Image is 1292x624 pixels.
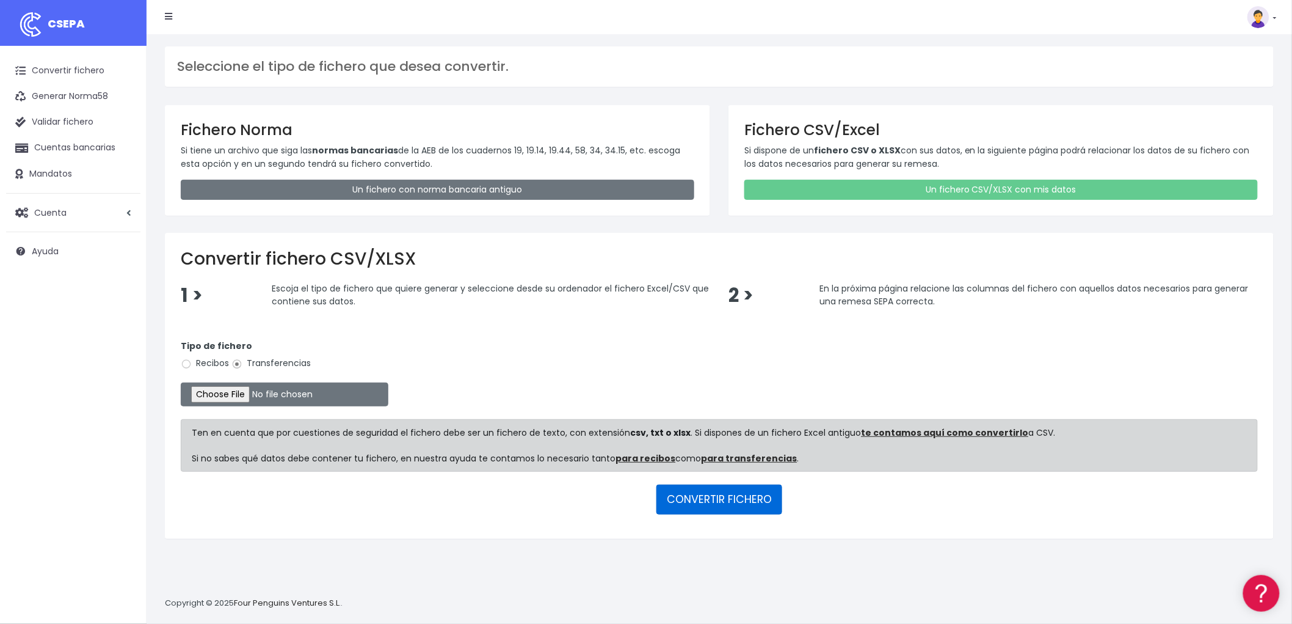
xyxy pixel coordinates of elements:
a: Convertir fichero [6,58,140,84]
a: Ayuda [6,238,140,264]
a: te contamos aquí como convertirlo [862,427,1029,439]
a: Un fichero CSV/XLSX con mis datos [744,180,1258,200]
strong: csv, txt o xlsx [631,427,691,439]
h2: Convertir fichero CSV/XLSX [181,249,1258,270]
strong: Tipo de fichero [181,340,252,352]
label: Recibos [181,357,229,370]
span: En la próxima página relacione las columnas del fichero con aquellos datos necesarios para genera... [819,282,1248,308]
h3: Seleccione el tipo de fichero que desea convertir. [177,59,1261,75]
a: Validar fichero [6,109,140,135]
a: Cuenta [6,200,140,226]
strong: fichero CSV o XLSX [814,144,901,156]
a: para transferencias [702,452,797,464]
span: Escoja el tipo de fichero que quiere generar y seleccione desde su ordenador el fichero Excel/CSV... [272,282,709,308]
a: Cuentas bancarias [6,135,140,161]
h3: Fichero CSV/Excel [744,121,1258,139]
p: Si dispone de un con sus datos, en la siguiente página podrá relacionar los datos de su fichero c... [744,144,1258,171]
img: profile [1247,6,1269,28]
span: CSEPA [48,16,85,31]
div: Ten en cuenta que por cuestiones de seguridad el fichero debe ser un fichero de texto, con extens... [181,419,1258,472]
label: Transferencias [231,357,311,370]
span: 1 > [181,282,203,309]
a: Un fichero con norma bancaria antiguo [181,180,694,200]
a: Mandatos [6,161,140,187]
strong: normas bancarias [312,144,398,156]
a: Generar Norma58 [6,84,140,109]
p: Copyright © 2025 . [165,597,343,610]
button: CONVERTIR FICHERO [656,485,782,514]
a: Four Penguins Ventures S.L. [234,597,341,609]
p: Si tiene un archivo que siga las de la AEB de los cuadernos 19, 19.14, 19.44, 58, 34, 34.15, etc.... [181,144,694,171]
span: Cuenta [34,206,67,218]
span: Ayuda [32,245,59,257]
a: para recibos [616,452,676,464]
img: logo [15,9,46,40]
span: 2 > [728,282,753,309]
h3: Fichero Norma [181,121,694,139]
